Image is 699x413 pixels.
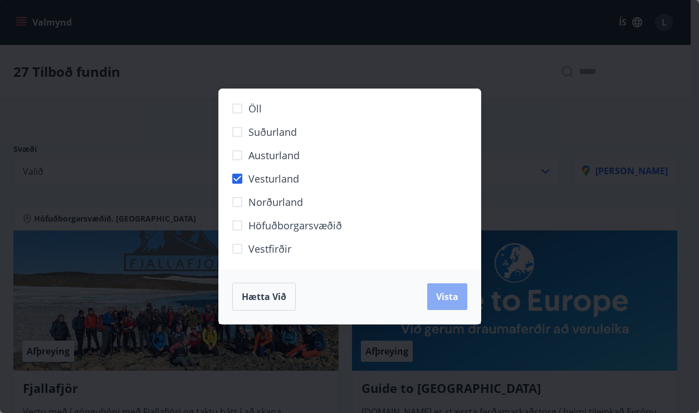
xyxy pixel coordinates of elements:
span: Öll [248,101,262,116]
span: Suðurland [248,125,297,139]
span: Austurland [248,148,300,163]
span: Höfuðborgarsvæðið [248,218,342,233]
span: Vestfirðir [248,242,291,256]
span: Vista [436,291,458,303]
span: Hætta við [242,291,286,303]
span: Vesturland [248,171,299,186]
span: Norðurland [248,195,303,209]
button: Vista [427,283,467,310]
button: Hætta við [232,283,296,311]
